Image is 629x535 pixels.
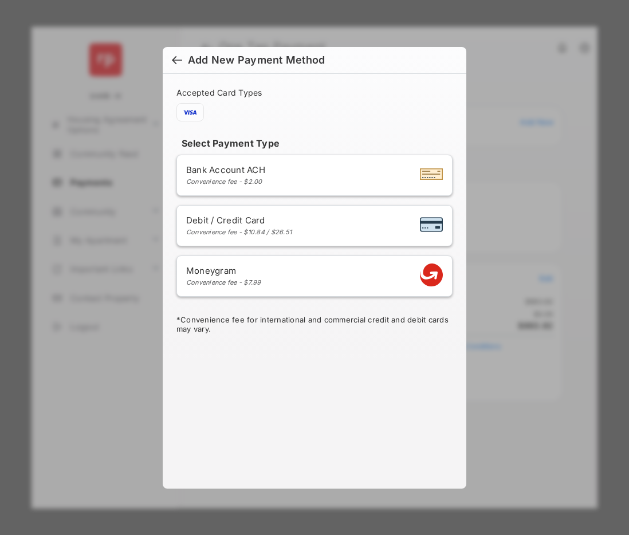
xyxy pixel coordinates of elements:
div: Convenience fee - $7.99 [186,278,261,286]
span: Moneygram [186,265,261,276]
span: Accepted Card Types [176,88,267,97]
div: Convenience fee - $10.84 / $26.51 [186,228,292,236]
span: Debit / Credit Card [186,215,292,226]
span: Bank Account ACH [186,164,265,175]
h4: Select Payment Type [176,137,453,149]
div: Add New Payment Method [188,54,325,66]
div: Convenience fee - $2.00 [186,178,265,186]
div: * Convenience fee for international and commercial credit and debit cards may vary. [176,315,453,336]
